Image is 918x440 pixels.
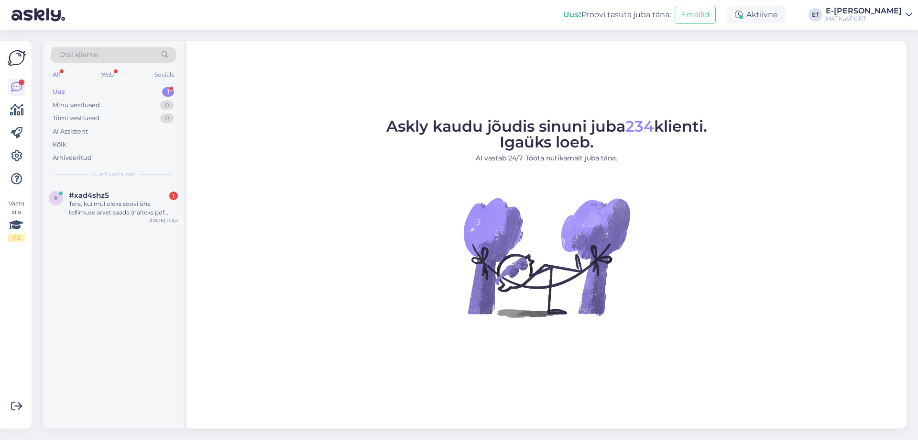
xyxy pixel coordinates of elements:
[99,68,116,81] div: Web
[53,140,66,149] div: Kõik
[809,8,822,22] div: ET
[386,117,707,151] span: Askly kaudu jõudis sinuni juba klienti. Igaüks loeb.
[149,217,178,224] div: [DATE] 11:42
[386,153,707,163] p: AI vastab 24/7. Tööta nutikamalt juba täna.
[563,10,581,19] b: Uus!
[460,171,633,343] img: No Chat active
[69,191,109,200] span: #xad4shz5
[727,6,786,23] div: Aktiivne
[8,234,25,242] div: 1 / 3
[625,117,654,135] span: 234
[162,87,174,97] div: 1
[53,101,100,110] div: Minu vestlused
[826,15,902,23] div: MATKaSPORT
[160,101,174,110] div: 0
[51,68,62,81] div: All
[8,199,25,242] div: Vaata siia
[54,194,58,202] span: x
[53,127,88,136] div: AI Assistent
[675,6,716,24] button: Emailid
[53,113,99,123] div: Tiimi vestlused
[826,7,902,15] div: E-[PERSON_NAME]
[563,9,671,21] div: Proovi tasuta juba täna:
[160,113,174,123] div: 0
[53,87,65,97] div: Uus
[59,50,98,60] span: Otsi kliente
[153,68,176,81] div: Socials
[91,170,136,179] span: Uued vestlused
[53,153,92,163] div: Arhiveeritud
[69,200,178,217] div: Tere, kui mul oleks soovi ühe tellimuse arvet saada (näiteks pdf [PERSON_NAME] vms), aga Tellimus...
[169,192,178,200] div: 1
[826,7,912,23] a: E-[PERSON_NAME]MATKaSPORT
[8,49,26,67] img: Askly Logo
